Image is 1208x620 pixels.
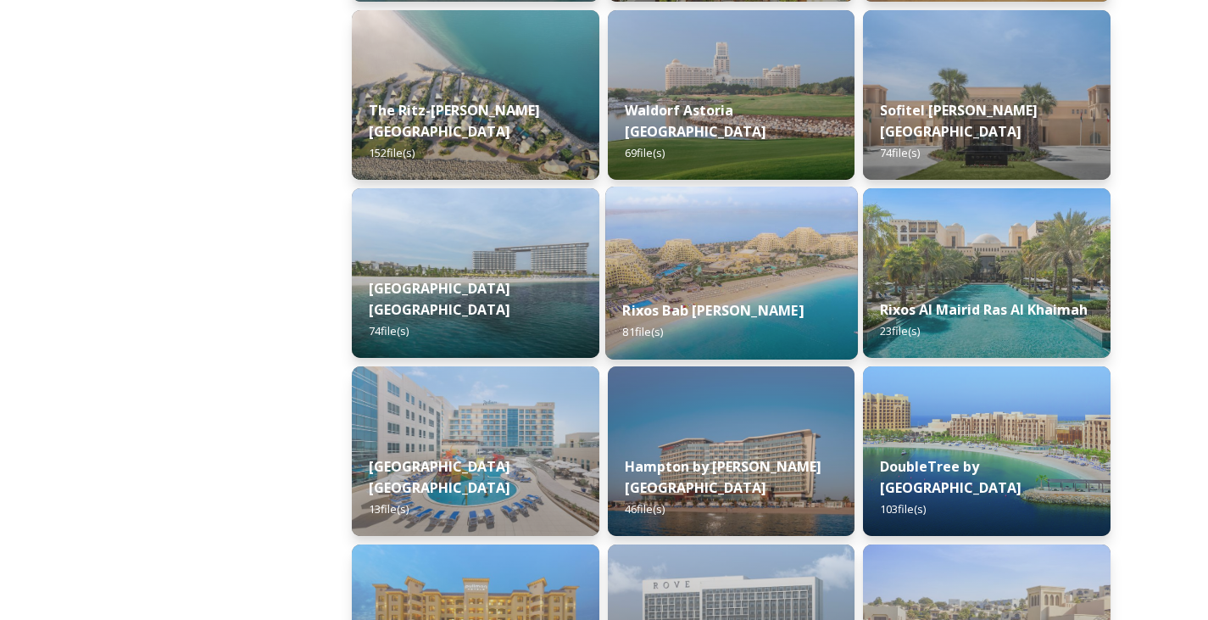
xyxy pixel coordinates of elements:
[880,323,920,338] span: 23 file(s)
[880,300,1088,319] strong: Rixos Al Mairid Ras Al Khaimah
[625,101,766,141] strong: Waldorf Astoria [GEOGRAPHIC_DATA]
[863,188,1111,358] img: f7394c69-44d9-47a6-b400-a09558f9e5fa.jpg
[625,501,665,517] span: 46 file(s)
[863,366,1111,536] img: ea193aff-a2c5-4fcd-80d9-b63779b76d85.jpg
[880,501,926,517] span: 103 file(s)
[880,457,1022,497] strong: DoubleTree by [GEOGRAPHIC_DATA]
[605,187,858,360] img: bbd0ffe6-73c8-4750-9b26-ac930e8e0144.jpg
[369,101,540,141] strong: The Ritz-[PERSON_NAME][GEOGRAPHIC_DATA]
[880,101,1038,141] strong: Sofitel [PERSON_NAME][GEOGRAPHIC_DATA]
[369,279,510,319] strong: [GEOGRAPHIC_DATA] [GEOGRAPHIC_DATA]
[622,301,803,320] strong: Rixos Bab [PERSON_NAME]
[369,145,415,160] span: 152 file(s)
[625,457,821,497] strong: Hampton by [PERSON_NAME][GEOGRAPHIC_DATA]
[352,188,599,358] img: 6edc04dc-fcfe-4364-8953-8c9ab957814d.jpg
[622,324,663,339] span: 81 file(s)
[608,10,855,180] img: 78b6791c-afca-47d9-b215-0d5f683c3802.jpg
[369,457,510,497] strong: [GEOGRAPHIC_DATA] [GEOGRAPHIC_DATA]
[369,323,409,338] span: 74 file(s)
[625,145,665,160] span: 69 file(s)
[880,145,920,160] span: 74 file(s)
[608,366,855,536] img: 4d41953e-1570-4d01-956d-2a0471e056e9.jpg
[863,10,1111,180] img: a9ebf5a1-172b-4e0c-a824-34c24c466fca.jpg
[369,501,409,517] span: 13 file(s)
[352,366,599,536] img: 537ec3ea-6a47-4367-9128-3a6652454a1a.jpg
[352,10,599,180] img: c7d2be27-70fd-421d-abbd-f019b6627207.jpg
